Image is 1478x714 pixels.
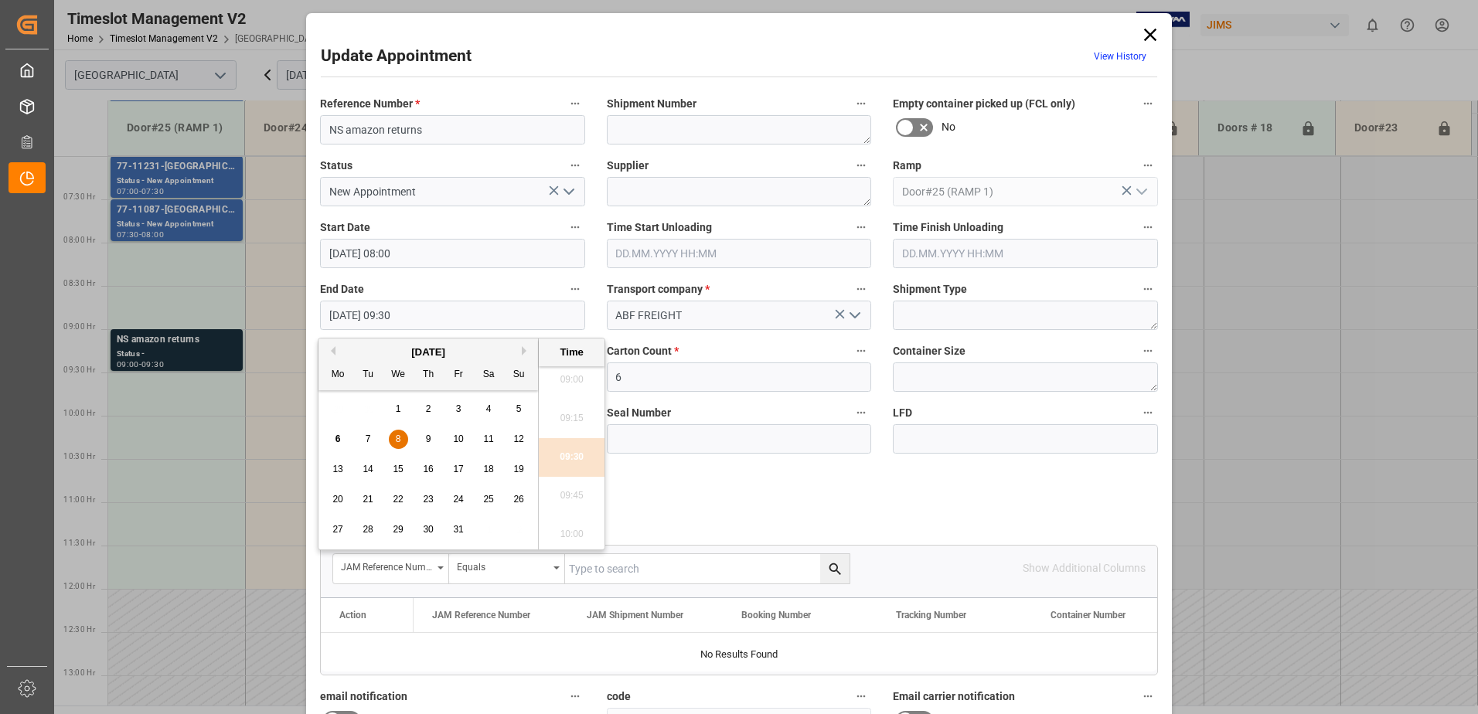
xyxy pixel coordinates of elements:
[509,399,529,419] div: Choose Sunday, October 5th, 2025
[1138,686,1158,706] button: Email carrier notification
[565,217,585,237] button: Start Date
[851,217,871,237] button: Time Start Unloading
[893,158,921,174] span: Ramp
[565,93,585,114] button: Reference Number *
[363,524,373,535] span: 28
[607,688,631,705] span: code
[565,686,585,706] button: email notification
[1138,93,1158,114] button: Empty container picked up (FCL only)
[457,556,548,574] div: Equals
[449,520,468,539] div: Choose Friday, October 31st, 2025
[479,490,499,509] div: Choose Saturday, October 25th, 2025
[426,403,431,414] span: 2
[479,430,499,449] div: Choose Saturday, October 11th, 2025
[893,343,965,359] span: Container Size
[432,610,530,620] span: JAM Reference Number
[363,494,373,505] span: 21
[893,96,1075,112] span: Empty container picked up (FCL only)
[893,219,1003,236] span: Time Finish Unloading
[483,433,493,444] span: 11
[329,460,348,479] div: Choose Monday, October 13th, 2025
[389,365,408,385] div: We
[1129,180,1152,204] button: open menu
[486,403,492,414] span: 4
[851,93,871,114] button: Shipment Number
[419,365,438,385] div: Th
[396,433,401,444] span: 8
[359,490,378,509] div: Choose Tuesday, October 21st, 2025
[479,460,499,479] div: Choose Saturday, October 18th, 2025
[851,341,871,361] button: Carton Count *
[329,520,348,539] div: Choose Monday, October 27th, 2025
[332,464,342,474] span: 13
[607,239,872,268] input: DD.MM.YYYY HH:MM
[323,394,534,545] div: month 2025-10
[509,365,529,385] div: Su
[332,494,342,505] span: 20
[389,520,408,539] div: Choose Wednesday, October 29th, 2025
[509,490,529,509] div: Choose Sunday, October 26th, 2025
[419,399,438,419] div: Choose Thursday, October 2nd, 2025
[843,304,866,328] button: open menu
[513,464,523,474] span: 19
[320,158,352,174] span: Status
[419,460,438,479] div: Choose Thursday, October 16th, 2025
[607,343,679,359] span: Carton Count
[893,239,1158,268] input: DD.MM.YYYY HH:MM
[851,686,871,706] button: code
[607,96,696,112] span: Shipment Number
[453,464,463,474] span: 17
[329,430,348,449] div: Choose Monday, October 6th, 2025
[851,279,871,299] button: Transport company *
[449,365,468,385] div: Fr
[565,155,585,175] button: Status
[396,403,401,414] span: 1
[449,430,468,449] div: Choose Friday, October 10th, 2025
[329,365,348,385] div: Mo
[359,365,378,385] div: Tu
[513,494,523,505] span: 26
[1138,217,1158,237] button: Time Finish Unloading
[320,239,585,268] input: DD.MM.YYYY HH:MM
[607,158,649,174] span: Supplier
[341,556,432,574] div: JAM Reference Number
[359,520,378,539] div: Choose Tuesday, October 28th, 2025
[851,155,871,175] button: Supplier
[479,399,499,419] div: Choose Saturday, October 4th, 2025
[423,524,433,535] span: 30
[516,403,522,414] span: 5
[587,610,683,620] span: JAM Shipment Number
[320,301,585,330] input: DD.MM.YYYY HH:MM
[543,345,601,360] div: Time
[359,430,378,449] div: Choose Tuesday, October 7th, 2025
[320,281,364,297] span: End Date
[320,96,420,112] span: Reference Number
[741,610,811,620] span: Booking Number
[359,460,378,479] div: Choose Tuesday, October 14th, 2025
[509,430,529,449] div: Choose Sunday, October 12th, 2025
[893,688,1015,705] span: Email carrier notification
[320,177,585,206] input: Type to search/select
[363,464,373,474] span: 14
[1138,279,1158,299] button: Shipment Type
[896,610,966,620] span: Tracking Number
[366,433,371,444] span: 7
[339,610,366,620] div: Action
[607,405,671,421] span: Seal Number
[893,405,912,421] span: LFD
[509,460,529,479] div: Choose Sunday, October 19th, 2025
[556,180,579,204] button: open menu
[389,490,408,509] div: Choose Wednesday, October 22nd, 2025
[479,365,499,385] div: Sa
[393,464,403,474] span: 15
[332,524,342,535] span: 27
[607,219,712,236] span: Time Start Unloading
[942,119,955,135] span: No
[893,177,1158,206] input: Type to search/select
[321,44,472,69] h2: Update Appointment
[389,460,408,479] div: Choose Wednesday, October 15th, 2025
[483,464,493,474] span: 18
[335,433,341,444] span: 6
[449,554,565,583] button: open menu
[453,524,463,535] span: 31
